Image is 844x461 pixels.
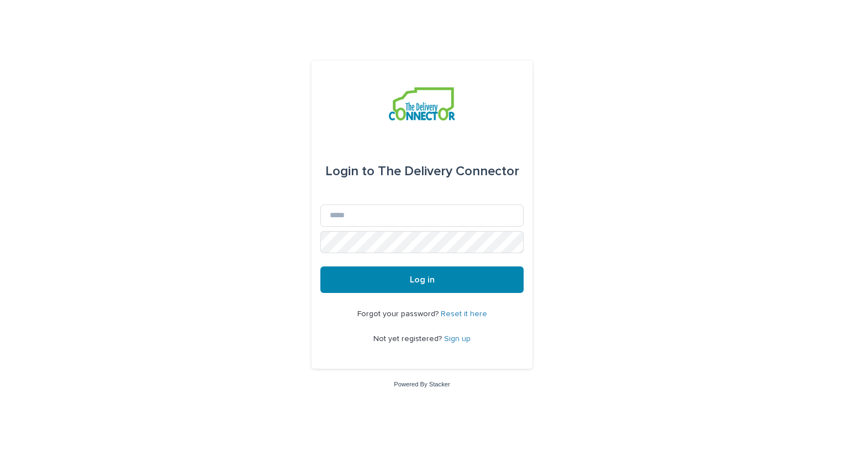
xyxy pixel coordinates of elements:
[441,310,487,318] a: Reset it here
[394,381,450,387] a: Powered By Stacker
[410,275,435,284] span: Log in
[325,156,519,187] div: The Delivery Connector
[325,165,374,178] span: Login to
[373,335,444,343] span: Not yet registered?
[444,335,471,343] a: Sign up
[357,310,441,318] span: Forgot your password?
[389,87,455,121] img: aCWQmA6OSGG0Kwt8cj3c
[320,266,524,293] button: Log in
